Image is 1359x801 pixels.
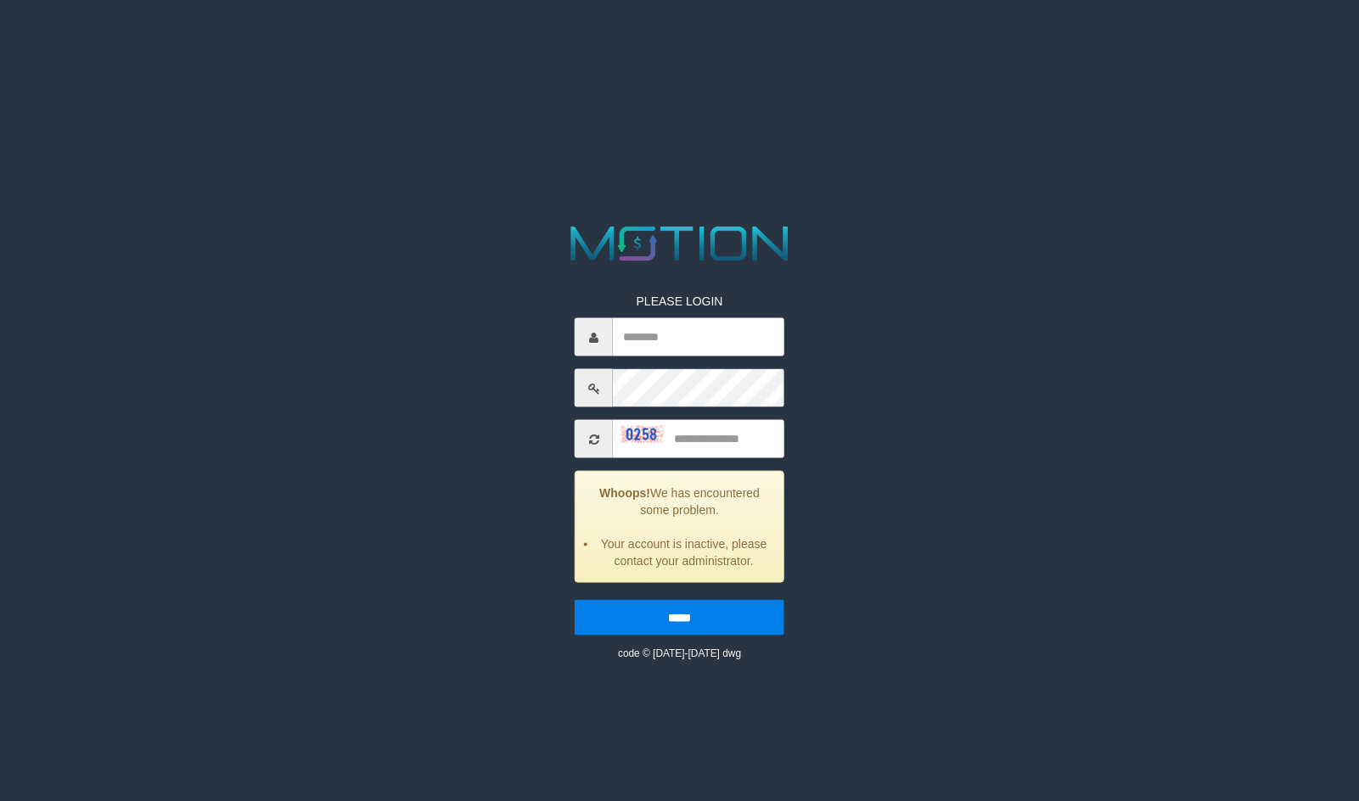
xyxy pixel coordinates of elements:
div: We has encountered some problem. [575,471,784,583]
li: Your account is inactive, please contact your administrator. [597,535,771,569]
small: code © [DATE]-[DATE] dwg [618,647,741,659]
p: PLEASE LOGIN [575,293,784,310]
img: MOTION_logo.png [560,221,798,267]
strong: Whoops! [599,486,650,500]
img: captcha [621,425,664,442]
